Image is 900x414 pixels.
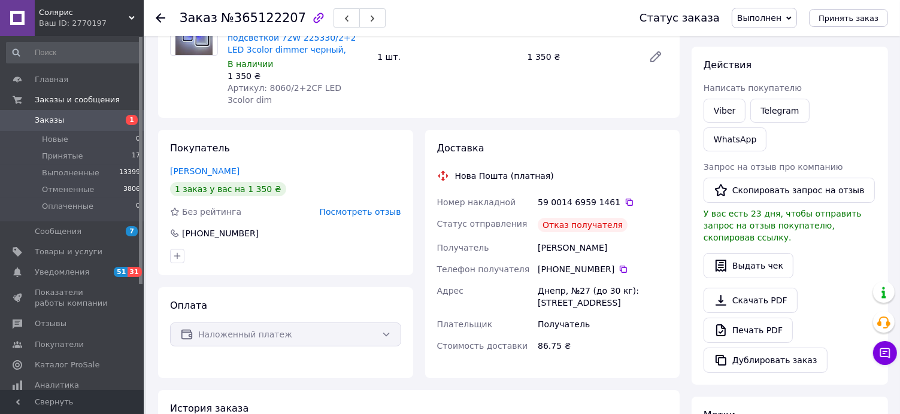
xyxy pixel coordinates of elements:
[644,45,668,69] a: Редактировать
[228,9,356,54] a: Потолочная LED люстра с димером и цветной подсветкой 72W 225330/2+2 LED 3color dimmer черный,
[704,318,793,343] a: Печать PDF
[873,341,897,365] button: Чат с покупателем
[39,18,144,29] div: Ваш ID: 2770197
[35,287,111,309] span: Показатели работы компании
[123,184,140,195] span: 3806
[170,142,230,154] span: Покупатель
[35,115,64,126] span: Заказы
[228,83,341,105] span: Артикул: 8060/2+2CF LED 3color dim
[39,7,129,18] span: Солярис
[704,99,746,123] a: Viber
[114,267,128,277] span: 51
[136,134,140,145] span: 0
[42,201,93,212] span: Оплаченные
[42,134,68,145] span: Новые
[35,246,102,257] span: Товары и услуги
[437,243,489,252] span: Получатель
[228,59,273,69] span: В наличии
[523,48,639,65] div: 1 350 ₴
[704,59,751,71] span: Действия
[437,197,516,207] span: Номер накладной
[704,209,862,242] span: У вас есть 23 дня, чтобы отправить запрос на отзыв покупателю, скопировав ссылку.
[126,115,138,125] span: 1
[538,196,668,208] div: 59 0014 6959 1461
[535,280,670,313] div: Днепр, №27 (до 30 кг): [STREET_ADDRESS]
[119,168,140,178] span: 13399
[819,14,878,23] span: Принять заказ
[35,95,120,105] span: Заказы и сообщения
[437,319,493,329] span: Плательщик
[35,360,99,370] span: Каталог ProSale
[535,237,670,258] div: [PERSON_NAME]
[809,9,888,27] button: Принять заказ
[452,170,557,182] div: Нова Пошта (платная)
[181,227,260,239] div: [PHONE_NUMBER]
[170,166,240,176] a: [PERSON_NAME]
[704,253,793,278] button: Выдать чек
[704,348,828,373] button: Дублировать заказ
[437,219,528,229] span: Статус отправления
[437,341,528,351] span: Стоимость доставки
[372,48,522,65] div: 1 шт.
[182,207,241,217] span: Без рейтинга
[704,162,843,172] span: Запрос на отзыв про компанию
[437,142,484,154] span: Доставка
[538,263,668,275] div: [PHONE_NUMBER]
[221,11,306,25] span: №365122207
[704,288,798,313] a: Скачать PDF
[42,151,83,162] span: Принятые
[704,178,875,203] button: Скопировать запрос на отзыв
[750,99,809,123] a: Telegram
[35,226,81,237] span: Сообщения
[704,83,802,93] span: Написать покупателю
[170,182,286,196] div: 1 заказ у вас на 1 350 ₴
[437,286,463,296] span: Адрес
[35,380,79,391] span: Аналитика
[170,300,207,311] span: Оплата
[6,42,141,63] input: Поиск
[35,74,68,85] span: Главная
[737,13,781,23] span: Выполнен
[535,335,670,357] div: 86.75 ₴
[35,339,84,350] span: Покупатели
[126,226,138,236] span: 7
[132,151,140,162] span: 17
[640,12,720,24] div: Статус заказа
[136,201,140,212] span: 0
[156,12,165,24] div: Вернуться назад
[128,267,141,277] span: 31
[320,207,401,217] span: Посмотреть отзыв
[42,184,94,195] span: Отмененные
[35,318,66,329] span: Отзывы
[228,70,368,82] div: 1 350 ₴
[42,168,99,178] span: Выполненные
[170,403,249,414] span: История заказа
[704,127,766,151] a: WhatsApp
[35,267,89,278] span: Уведомления
[535,313,670,335] div: Получатель
[538,218,628,232] div: Отказ получателя
[437,264,530,274] span: Телефон получателя
[180,11,217,25] span: Заказ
